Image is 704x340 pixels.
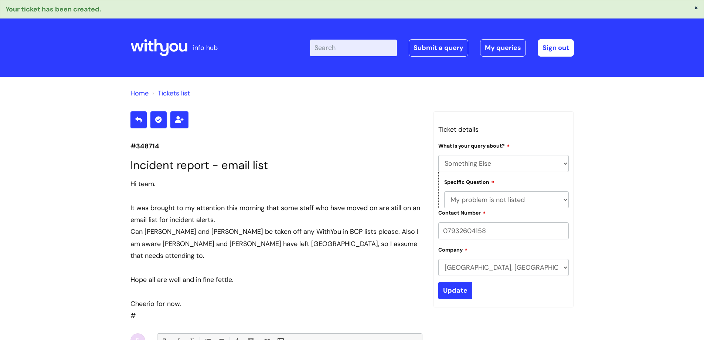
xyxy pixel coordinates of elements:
[444,178,494,185] label: Specific Question
[438,282,472,299] input: Update
[130,178,422,322] div: #
[130,226,422,262] div: Can [PERSON_NAME] and [PERSON_NAME] be taken off any WithYou in BCP lists please. Also I am aware...
[130,202,422,226] div: It was brought to my attention this morning that some staff who have moved on are still on an ema...
[130,87,149,99] li: Solution home
[409,39,468,56] a: Submit a query
[310,39,574,56] div: | -
[130,274,422,286] div: Hope all are well and in fine fettle.
[158,89,190,98] a: Tickets list
[130,158,422,172] h1: Incident report - email list
[438,142,510,149] label: What is your query about?
[193,42,218,54] p: info hub
[694,4,698,11] button: ×
[438,209,486,216] label: Contact Number
[538,39,574,56] a: Sign out
[310,40,397,56] input: Search
[130,89,149,98] a: Home
[438,246,468,253] label: Company
[150,87,190,99] li: Tickets list
[130,140,422,152] p: #348714
[130,298,422,310] div: Cheerio for now.
[130,178,422,190] div: Hi team.
[480,39,526,56] a: My queries
[438,124,569,135] h3: Ticket details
